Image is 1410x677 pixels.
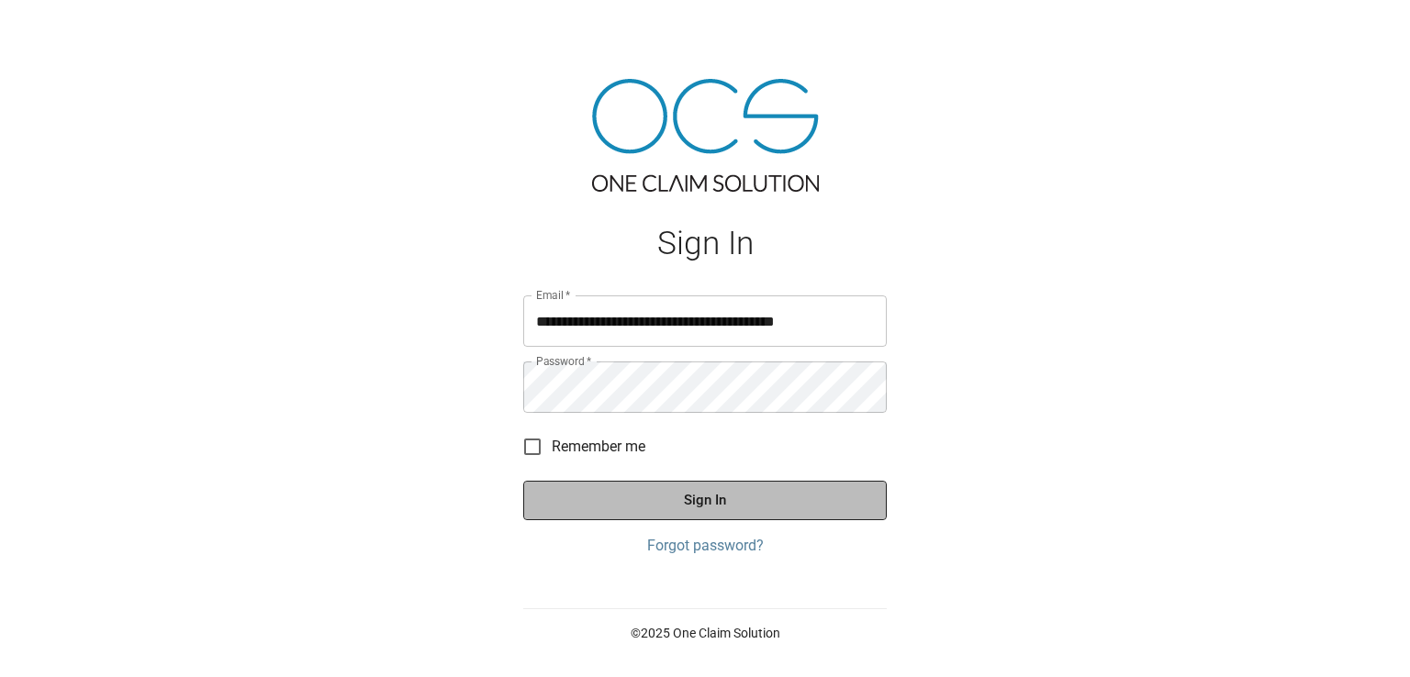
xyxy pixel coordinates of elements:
h1: Sign In [523,225,887,262]
a: Forgot password? [523,535,887,557]
p: © 2025 One Claim Solution [523,624,887,642]
button: Sign In [523,481,887,519]
label: Password [536,353,591,369]
span: Remember me [552,436,645,458]
img: ocs-logo-white-transparent.png [22,11,95,48]
label: Email [536,287,571,303]
img: ocs-logo-tra.png [592,79,819,192]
